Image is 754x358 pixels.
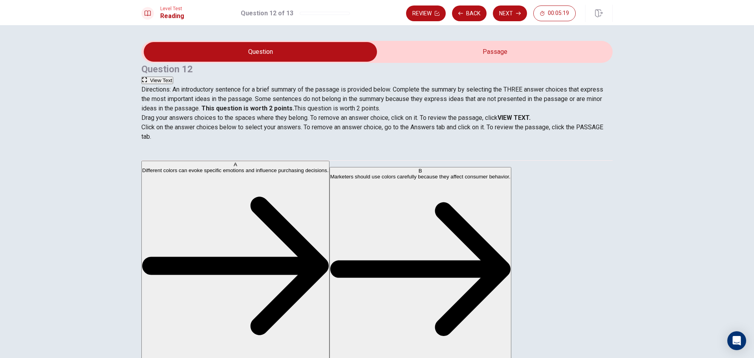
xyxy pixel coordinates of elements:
[493,6,527,21] button: Next
[142,162,329,167] div: A
[141,86,603,112] span: Directions: An introductory sentence for a brief summary of the passage is provided below. Comple...
[727,331,746,350] div: Open Intercom Messenger
[142,167,329,173] span: Different colors can evoke specific emotions and influence purchasing decisions.
[141,113,613,123] p: Drag your answers choices to the spaces where they belong. To remove an answer choice, click on i...
[141,77,173,84] button: View Text
[330,174,511,180] span: Marketers should use colors carefully because they affect consumer behavior.
[452,6,487,21] button: Back
[160,6,184,11] span: Level Test
[160,11,184,21] h1: Reading
[330,168,511,174] div: B
[141,123,613,141] p: Click on the answer choices below to select your answers. To remove an answer choice, go to the A...
[533,6,576,21] button: 00:05:19
[200,105,294,112] strong: This question is worth 2 points.
[498,114,531,121] strong: VIEW TEXT.
[141,63,613,75] h4: Question 12
[406,6,446,21] button: Review
[294,105,380,112] span: This question is worth 2 points.
[141,141,613,160] div: Choose test type tabs
[241,9,293,18] h1: Question 12 of 13
[548,10,569,17] span: 00:05:19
